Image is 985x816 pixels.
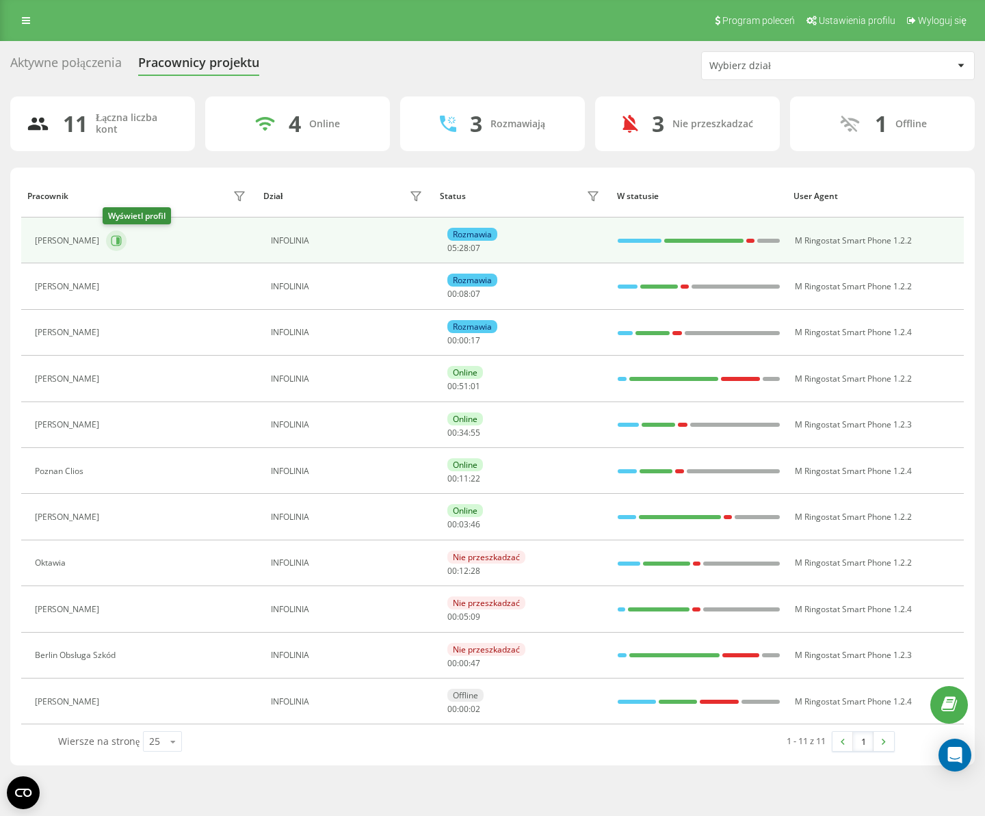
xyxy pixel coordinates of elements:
[271,466,426,476] div: INFOLINIA
[289,111,301,137] div: 4
[471,288,480,300] span: 07
[447,334,457,346] span: 00
[447,427,457,438] span: 00
[471,334,480,346] span: 17
[447,643,525,656] div: Nie przeszkadzać
[787,734,826,748] div: 1 - 11 z 11
[271,605,426,614] div: INFOLINIA
[709,60,873,72] div: Wybierz dział
[447,382,480,391] div: : :
[447,244,480,253] div: : :
[795,326,912,338] span: M Ringostat Smart Phone 1.2.4
[795,373,912,384] span: M Ringostat Smart Phone 1.2.2
[271,650,426,660] div: INFOLINIA
[35,374,103,384] div: [PERSON_NAME]
[447,566,480,576] div: : :
[490,118,545,130] div: Rozmawiają
[918,15,967,26] span: Wyloguj się
[459,334,469,346] span: 00
[447,228,497,241] div: Rozmawia
[440,192,466,201] div: Status
[938,739,971,772] div: Open Intercom Messenger
[271,282,426,291] div: INFOLINIA
[447,274,497,287] div: Rozmawia
[795,557,912,568] span: M Ringostat Smart Phone 1.2.2
[795,235,912,246] span: M Ringostat Smart Phone 1.2.2
[447,380,457,392] span: 00
[447,565,457,577] span: 00
[7,776,40,809] button: Open CMP widget
[459,288,469,300] span: 08
[447,705,480,714] div: : :
[447,518,457,530] span: 00
[271,328,426,337] div: INFOLINIA
[471,242,480,254] span: 07
[447,336,480,345] div: : :
[471,611,480,622] span: 09
[795,419,912,430] span: M Ringostat Smart Phone 1.2.3
[35,282,103,291] div: [PERSON_NAME]
[447,611,457,622] span: 00
[271,512,426,522] div: INFOLINIA
[10,55,122,77] div: Aktywne połączenia
[35,420,103,430] div: [PERSON_NAME]
[447,242,457,254] span: 05
[35,512,103,522] div: [PERSON_NAME]
[795,280,912,292] span: M Ringostat Smart Phone 1.2.2
[447,366,483,379] div: Online
[447,689,484,702] div: Offline
[470,111,482,137] div: 3
[471,703,480,715] span: 02
[459,242,469,254] span: 28
[35,558,69,568] div: Oktawia
[459,427,469,438] span: 34
[35,236,103,246] div: [PERSON_NAME]
[309,118,340,130] div: Online
[875,111,887,137] div: 1
[652,111,664,137] div: 3
[35,466,87,476] div: Poznan Clios
[447,320,497,333] div: Rozmawia
[447,596,525,609] div: Nie przeszkadzać
[471,518,480,530] span: 46
[459,473,469,484] span: 11
[471,380,480,392] span: 01
[447,474,480,484] div: : :
[471,657,480,669] span: 47
[459,518,469,530] span: 03
[103,207,171,224] div: Wyświetl profil
[271,558,426,568] div: INFOLINIA
[35,605,103,614] div: [PERSON_NAME]
[853,732,874,751] a: 1
[35,650,119,660] div: Berlin Obsługa Szkód
[459,703,469,715] span: 00
[447,612,480,622] div: : :
[895,118,927,130] div: Offline
[447,288,457,300] span: 00
[447,703,457,715] span: 00
[35,697,103,707] div: [PERSON_NAME]
[447,428,480,438] div: : :
[58,735,140,748] span: Wiersze na stronę
[447,458,483,471] div: Online
[819,15,895,26] span: Ustawienia profilu
[617,192,781,201] div: W statusie
[447,289,480,299] div: : :
[459,565,469,577] span: 12
[271,697,426,707] div: INFOLINIA
[471,427,480,438] span: 55
[795,511,912,523] span: M Ringostat Smart Phone 1.2.2
[795,465,912,477] span: M Ringostat Smart Phone 1.2.4
[138,55,259,77] div: Pracownicy projektu
[459,657,469,669] span: 00
[459,611,469,622] span: 05
[672,118,753,130] div: Nie przeszkadzać
[263,192,283,201] div: Dział
[459,380,469,392] span: 51
[96,112,179,135] div: Łączna liczba kont
[795,603,912,615] span: M Ringostat Smart Phone 1.2.4
[271,420,426,430] div: INFOLINIA
[271,374,426,384] div: INFOLINIA
[795,696,912,707] span: M Ringostat Smart Phone 1.2.4
[447,659,480,668] div: : :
